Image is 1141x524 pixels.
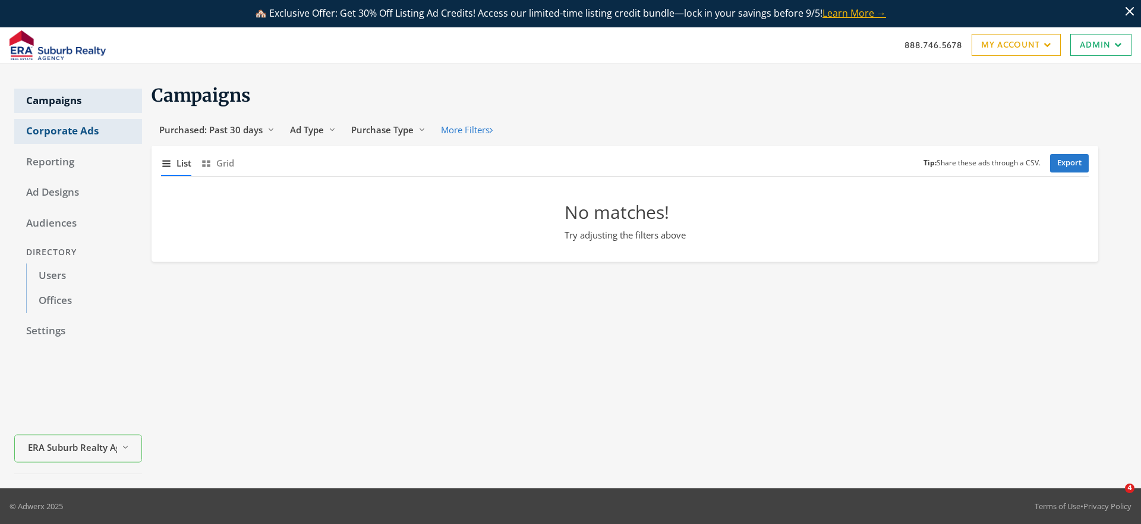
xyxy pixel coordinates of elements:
[176,156,191,170] span: List
[10,30,106,60] img: Adwerx
[1083,501,1131,512] a: Privacy Policy
[282,119,343,141] button: Ad Type
[343,119,433,141] button: Purchase Type
[351,124,414,136] span: Purchase Type
[923,158,937,168] b: Tip:
[201,150,234,176] button: Grid
[565,200,686,224] h2: No matches!
[152,119,282,141] button: Purchased: Past 30 days
[14,241,142,263] div: Directory
[14,319,142,344] a: Settings
[1101,484,1129,512] iframe: Intercom live chat
[565,228,686,242] p: Try adjusting the filters above
[923,158,1041,169] small: Share these ads through a CSV.
[972,34,1061,56] a: My Account
[1035,500,1131,512] div: •
[28,440,117,454] span: ERA Suburb Realty Agency
[904,39,962,51] a: 888.746.5678
[26,263,142,288] a: Users
[290,124,324,136] span: Ad Type
[161,150,191,176] button: List
[1035,501,1080,512] a: Terms of Use
[159,124,263,136] span: Purchased: Past 30 days
[1070,34,1131,56] a: Admin
[10,500,63,512] p: © Adwerx 2025
[14,180,142,205] a: Ad Designs
[14,89,142,114] a: Campaigns
[14,211,142,236] a: Audiences
[14,119,142,144] a: Corporate Ads
[433,119,500,141] button: More Filters
[26,288,142,313] a: Offices
[216,156,234,170] span: Grid
[1050,154,1089,172] a: Export
[14,434,142,462] button: ERA Suburb Realty Agency
[152,84,251,106] span: Campaigns
[14,150,142,175] a: Reporting
[1125,484,1134,493] span: 4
